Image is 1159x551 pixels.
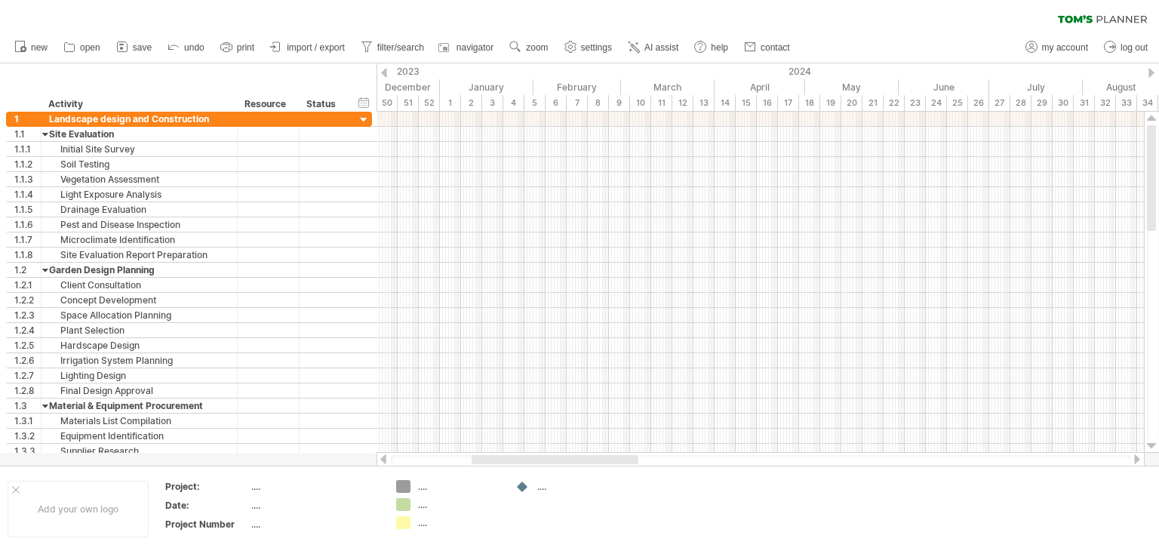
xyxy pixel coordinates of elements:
[49,444,229,458] div: Supplier Research
[112,38,156,57] a: save
[1031,95,1053,111] div: 29
[989,79,1083,95] div: July 2024
[1022,38,1093,57] a: my account
[526,42,548,53] span: zoom
[1074,95,1095,111] div: 31
[630,95,651,111] div: 10
[715,79,805,95] div: April 2024
[805,79,899,95] div: May 2024
[621,79,715,95] div: March 2024
[884,95,905,111] div: 22
[1095,95,1116,111] div: 32
[482,95,503,111] div: 3
[346,79,440,95] div: December 2023
[14,187,41,202] div: 1.1.4
[624,38,683,57] a: AI assist
[711,42,728,53] span: help
[49,278,229,292] div: Client Consultation
[49,368,229,383] div: Lighting Design
[533,79,621,95] div: February 2024
[419,95,440,111] div: 52
[357,38,429,57] a: filter/search
[841,95,862,111] div: 20
[581,42,612,53] span: settings
[164,38,209,57] a: undo
[1137,95,1158,111] div: 34
[436,38,498,57] a: navigator
[644,42,678,53] span: AI assist
[862,95,884,111] div: 21
[49,338,229,352] div: Hardscape Design
[31,42,48,53] span: new
[244,97,291,112] div: Resource
[14,383,41,398] div: 1.2.8
[588,95,609,111] div: 8
[672,95,693,111] div: 12
[49,202,229,217] div: Drainage Evaluation
[14,278,41,292] div: 1.2.1
[49,308,229,322] div: Space Allocation Planning
[757,95,778,111] div: 16
[49,217,229,232] div: Pest and Disease Inspection
[989,95,1010,111] div: 27
[14,157,41,171] div: 1.1.2
[237,42,254,53] span: print
[14,323,41,337] div: 1.2.4
[440,79,533,95] div: January 2024
[14,338,41,352] div: 1.2.5
[503,95,524,111] div: 4
[14,399,41,413] div: 1.3
[778,95,799,111] div: 17
[49,293,229,307] div: Concept Development
[217,38,259,57] a: print
[49,429,229,443] div: Equipment Identification
[418,498,500,511] div: ....
[14,444,41,458] div: 1.3.3
[1100,38,1152,57] a: log out
[418,480,500,493] div: ....
[49,323,229,337] div: Plant Selection
[546,95,567,111] div: 6
[49,112,229,126] div: Landscape design and Construction
[49,353,229,368] div: Irrigation System Planning
[49,142,229,156] div: Initial Site Survey
[14,172,41,186] div: 1.1.3
[14,293,41,307] div: 1.2.2
[14,414,41,428] div: 1.3.1
[377,95,398,111] div: 50
[1042,42,1088,53] span: my account
[49,127,229,141] div: Site Evaluation
[306,97,340,112] div: Status
[715,95,736,111] div: 14
[693,95,715,111] div: 13
[14,202,41,217] div: 1.1.5
[567,95,588,111] div: 7
[377,42,424,53] span: filter/search
[461,95,482,111] div: 2
[736,95,757,111] div: 15
[165,480,248,493] div: Project:
[14,308,41,322] div: 1.2.3
[80,42,100,53] span: open
[537,480,619,493] div: ....
[14,353,41,368] div: 1.2.6
[905,95,926,111] div: 23
[1053,95,1074,111] div: 30
[133,42,152,53] span: save
[457,42,493,53] span: navigator
[49,187,229,202] div: Light Exposure Analysis
[14,112,41,126] div: 1
[799,95,820,111] div: 18
[184,42,204,53] span: undo
[251,518,378,531] div: ....
[1010,95,1031,111] div: 28
[251,480,378,493] div: ....
[926,95,947,111] div: 24
[398,95,419,111] div: 51
[609,95,630,111] div: 9
[251,499,378,512] div: ....
[14,429,41,443] div: 1.3.2
[1121,42,1148,53] span: log out
[506,38,552,57] a: zoom
[49,172,229,186] div: Vegetation Assessment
